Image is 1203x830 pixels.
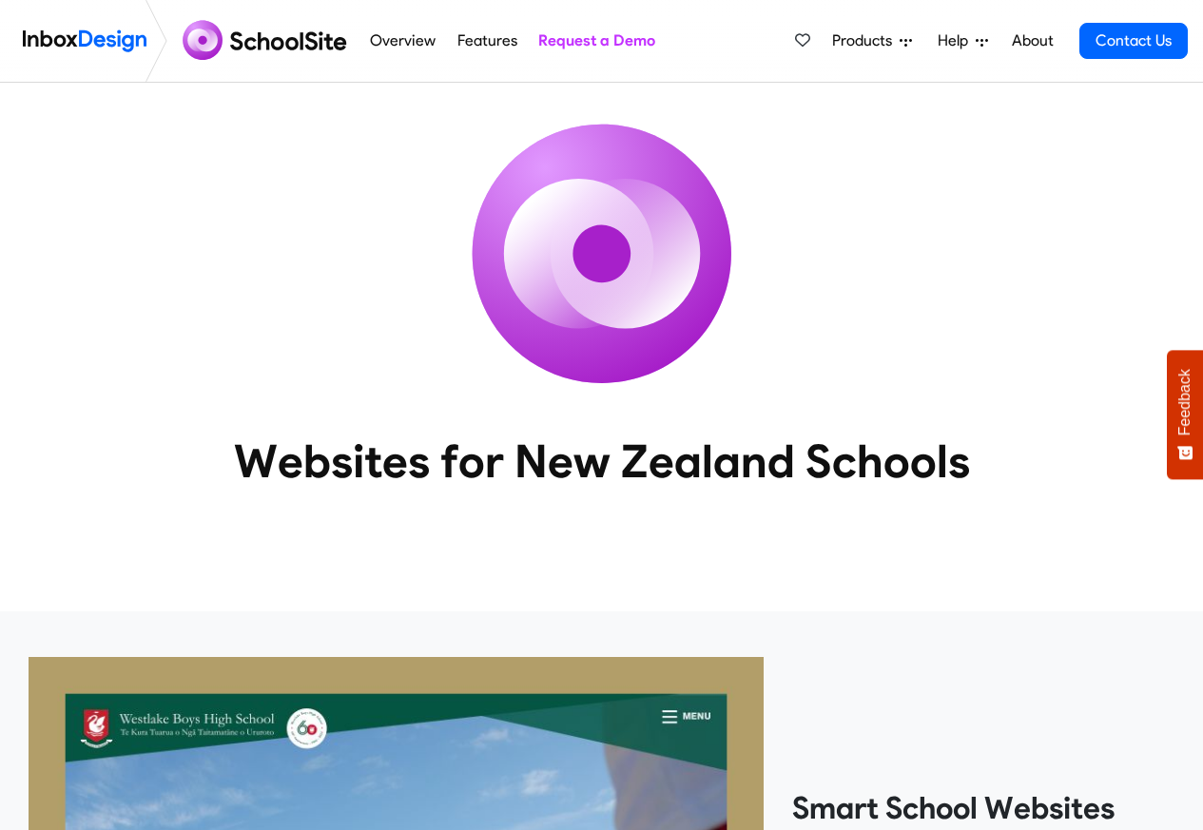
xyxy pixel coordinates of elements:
[1176,369,1193,435] span: Feedback
[1006,22,1058,60] a: About
[825,22,920,60] a: Products
[150,433,1054,490] heading: Websites for New Zealand Schools
[938,29,976,52] span: Help
[930,22,996,60] a: Help
[832,29,900,52] span: Products
[365,22,441,60] a: Overview
[1167,350,1203,479] button: Feedback - Show survey
[533,22,660,60] a: Request a Demo
[431,83,773,425] img: icon_schoolsite.svg
[175,18,359,64] img: schoolsite logo
[452,22,522,60] a: Features
[792,789,1174,827] heading: Smart School Websites
[1079,23,1188,59] a: Contact Us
